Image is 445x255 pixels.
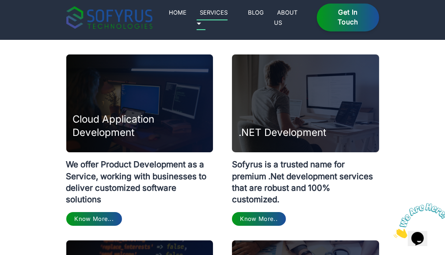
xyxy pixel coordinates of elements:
[66,212,122,226] a: Know More...
[245,7,267,18] a: Blog
[274,7,298,27] a: About Us
[4,4,58,39] img: Chat attention grabber
[66,152,213,205] p: We offer Product Development as a Service, working with businesses to deliver customized software...
[166,7,190,18] a: Home
[197,7,228,30] a: Services 🞃
[390,200,445,242] iframe: chat widget
[232,152,379,205] p: Sofyrus is a trusted name for premium .Net development services that are robust and 100% customized.
[232,212,286,226] a: Know More..
[239,126,326,139] h3: .NET Development
[73,112,213,139] h3: Cloud Application Development
[66,6,152,29] img: sofyrus
[317,4,379,32] a: Get in Touch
